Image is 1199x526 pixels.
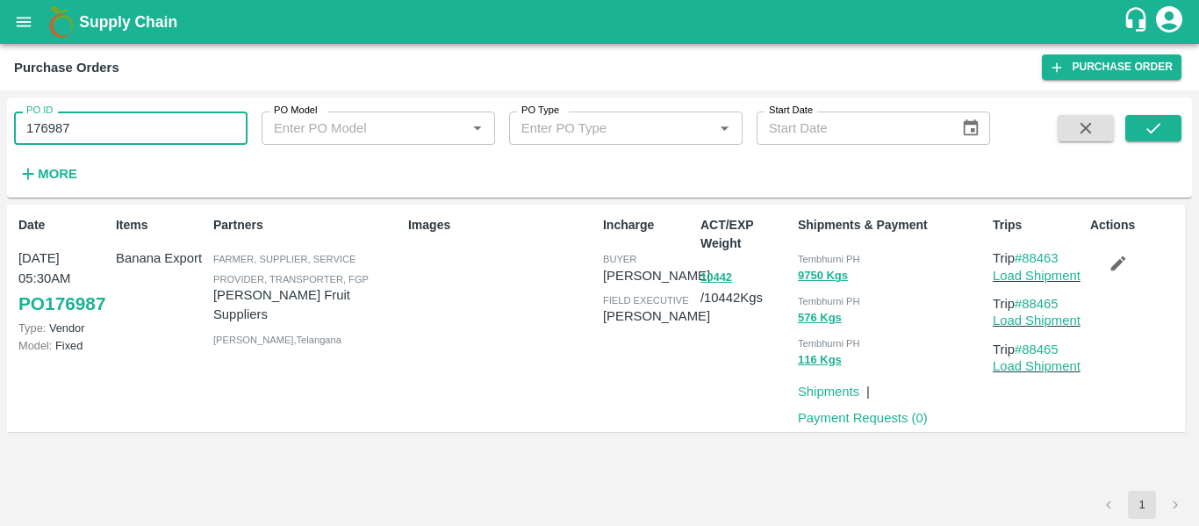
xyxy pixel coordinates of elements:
p: Trip [993,294,1083,313]
div: account of current user [1153,4,1185,40]
img: logo [44,4,79,40]
span: Farmer, Supplier, Service Provider, Transporter, FGP [213,254,369,284]
span: Type: [18,321,46,335]
a: Supply Chain [79,10,1123,34]
label: PO Model [274,104,318,118]
p: [PERSON_NAME] [603,306,710,326]
a: Purchase Order [1042,54,1181,80]
p: Banana Export [116,249,206,268]
p: Items [116,216,206,234]
p: Images [408,216,596,234]
p: Trip [993,249,1083,268]
a: Load Shipment [993,313,1081,328]
p: [PERSON_NAME] [603,266,710,285]
button: open drawer [4,2,44,42]
button: Open [713,117,736,140]
div: customer-support [1123,6,1153,38]
a: #88465 [1015,297,1059,311]
p: Incharge [603,216,693,234]
button: More [14,159,82,189]
input: Enter PO ID [14,112,248,145]
label: PO Type [521,104,559,118]
p: ACT/EXP Weight [700,216,791,253]
a: #88463 [1015,251,1059,265]
div: | [859,375,870,401]
b: Supply Chain [79,13,177,31]
span: Model: [18,339,52,352]
button: 116 Kgs [798,350,842,371]
button: page 1 [1128,491,1156,519]
input: Enter PO Model [267,117,438,140]
span: Tembhurni PH [798,338,860,349]
a: #88465 [1015,342,1059,357]
p: Fixed [18,337,109,354]
strong: More [38,167,77,181]
p: [PERSON_NAME] Fruit Suppliers [213,285,401,325]
span: Tembhurni PH [798,254,860,264]
div: Purchase Orders [14,56,119,79]
button: 10442 [700,268,732,288]
span: buyer [603,254,636,264]
p: Date [18,216,109,234]
label: PO ID [26,104,53,118]
p: Shipments & Payment [798,216,986,234]
p: / 10442 Kgs [700,267,791,307]
p: Actions [1090,216,1181,234]
button: 9750 Kgs [798,266,848,286]
p: Trips [993,216,1083,234]
a: PO176987 [18,288,105,320]
input: Enter PO Type [514,117,686,140]
a: Load Shipment [993,269,1081,283]
a: Load Shipment [993,359,1081,373]
span: field executive [603,295,689,306]
nav: pagination navigation [1092,491,1192,519]
p: [DATE] 05:30AM [18,249,109,288]
input: Start Date [757,112,948,145]
span: Tembhurni PH [798,296,860,306]
span: [PERSON_NAME] , Telangana [213,335,341,345]
a: Shipments [798,385,859,399]
label: Start Date [769,104,813,118]
button: Choose date [954,112,987,145]
p: Partners [213,216,401,234]
p: Vendor [18,320,109,336]
a: Payment Requests (0) [798,411,928,425]
button: Open [466,117,489,140]
p: Trip [993,340,1083,359]
button: 576 Kgs [798,308,842,328]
